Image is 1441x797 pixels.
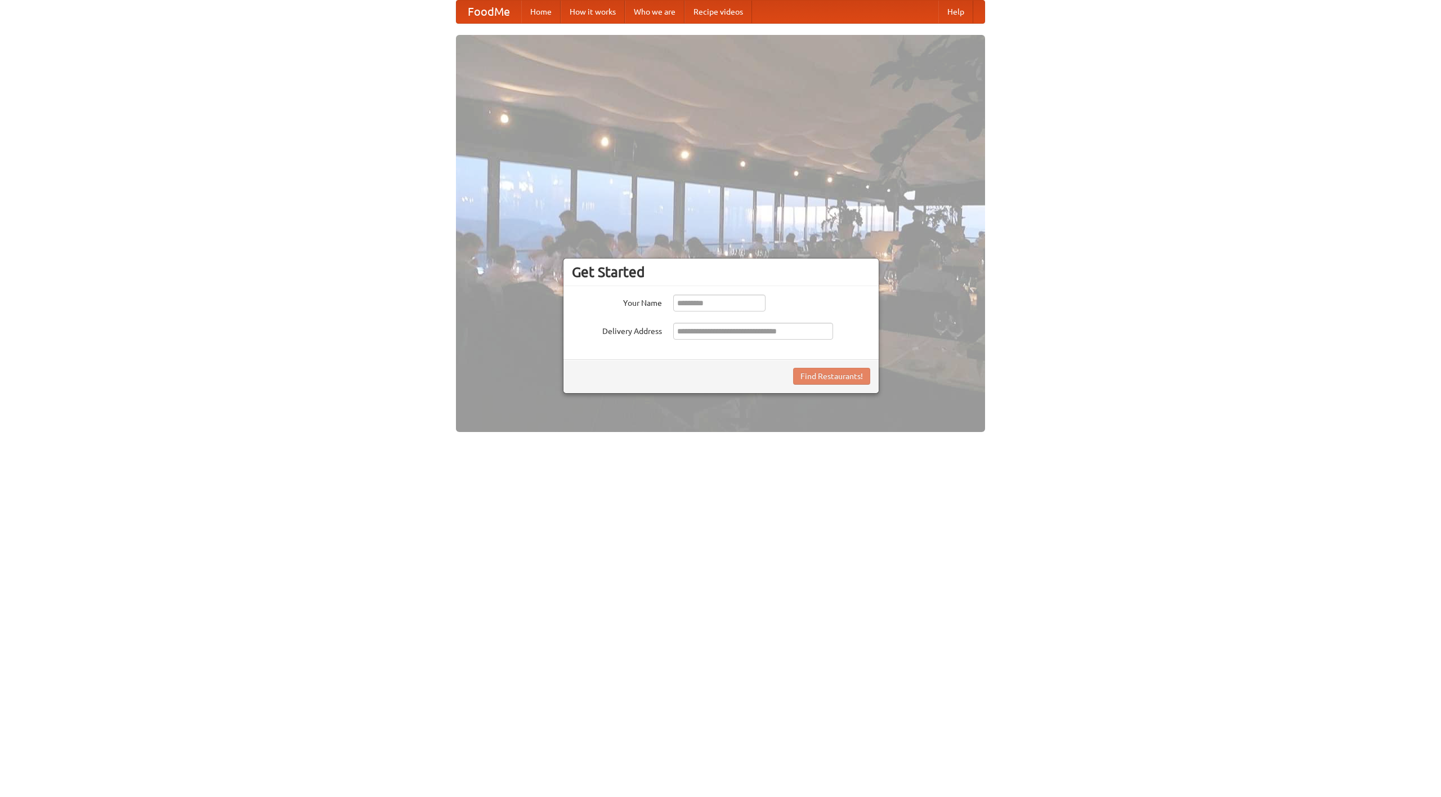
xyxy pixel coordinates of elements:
a: How it works [561,1,625,23]
a: FoodMe [457,1,521,23]
label: Your Name [572,295,662,309]
a: Recipe videos [684,1,752,23]
h3: Get Started [572,264,870,280]
a: Help [938,1,973,23]
button: Find Restaurants! [793,368,870,385]
a: Who we are [625,1,684,23]
a: Home [521,1,561,23]
label: Delivery Address [572,323,662,337]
